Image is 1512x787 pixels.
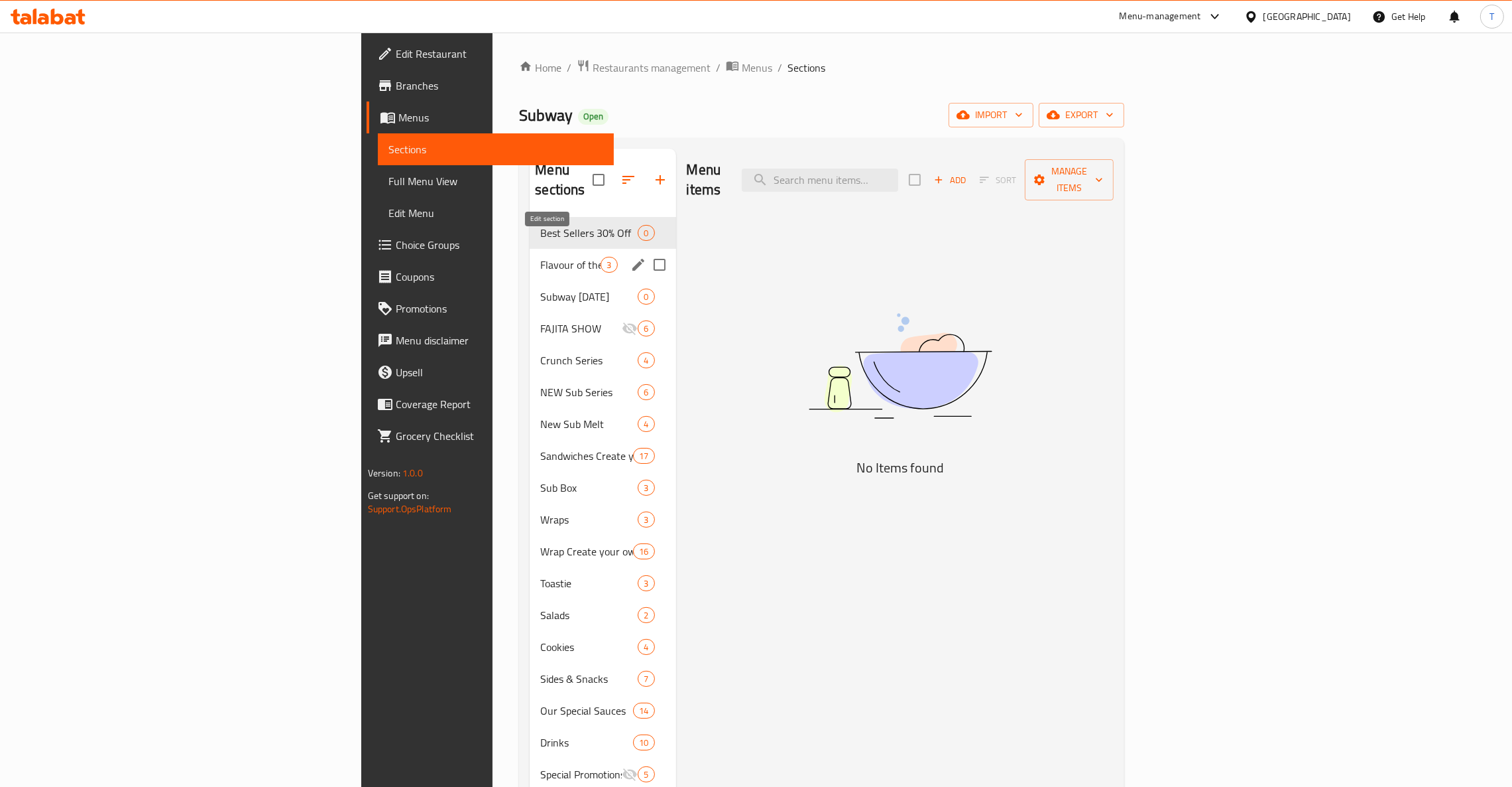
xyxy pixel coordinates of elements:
span: Edit Restaurant [396,46,603,62]
span: 17 [634,450,654,463]
span: 0 [638,227,654,240]
span: 4 [638,641,654,654]
span: 1.0.0 [402,465,423,482]
span: Subway [DATE] [540,289,638,305]
span: 6 [638,386,654,399]
a: Menus [367,102,614,133]
div: items [633,543,654,559]
div: Sandwiches Create your own17 [530,440,675,472]
div: items [638,480,654,496]
span: 7 [638,673,654,685]
div: Sandwiches Create your own [540,448,633,464]
div: Crunch Series [540,352,638,368]
span: Drinks [540,735,633,751]
a: Coverage Report [367,388,614,420]
span: 3 [601,259,616,271]
div: Cookies4 [530,631,675,663]
span: Toastie [540,575,638,591]
div: NEW Sub Series6 [530,376,675,408]
span: Wraps [540,512,638,528]
img: dish.svg [734,278,1066,454]
span: 0 [638,291,654,303]
span: New Sub Melt [540,416,638,432]
button: Add [929,170,971,190]
span: Branches [396,78,603,94]
span: Wrap Create your own [540,543,633,559]
span: Add item [929,170,971,190]
span: NEW Sub Series [540,384,638,400]
div: items [633,703,654,719]
div: Crunch Series4 [530,344,675,376]
div: items [633,735,654,751]
span: 14 [634,705,654,717]
span: Full Menu View [388,173,603,189]
span: Our Special Sauces [540,703,633,719]
div: items [638,352,654,368]
span: Select section first [971,170,1025,190]
h5: No Items found [734,457,1066,478]
span: Sort sections [612,164,644,196]
span: Menus [742,60,772,76]
div: Menu-management [1120,9,1201,25]
button: Manage items [1025,159,1114,200]
div: Subway Ramadan [540,289,638,305]
span: 3 [638,514,654,526]
div: items [633,448,654,464]
a: Upsell [367,356,614,388]
span: 10 [634,737,654,749]
div: New Sub Melt4 [530,408,675,440]
span: Menus [398,109,603,125]
span: Grocery Checklist [396,428,603,444]
span: Sections [388,141,603,157]
span: export [1049,107,1114,123]
span: Sections [787,60,825,76]
a: Support.OpsPlatform [368,500,452,518]
div: Special Promotions [540,766,622,782]
span: Select all sections [585,166,612,194]
div: Wraps3 [530,504,675,536]
div: Sub Box3 [530,472,675,504]
div: items [601,257,617,273]
div: FAJITA SHOW6 [530,313,675,344]
span: 3 [638,577,654,590]
a: Edit Restaurant [367,38,614,70]
div: items [638,575,654,591]
span: T [1489,9,1494,24]
span: Upsell [396,364,603,380]
span: 16 [634,545,654,558]
a: Menu disclaimer [367,324,614,356]
a: Coupons [367,261,614,293]
div: Best Sellers 30% Off [540,225,638,241]
div: Flavour of the World [540,257,601,273]
span: 6 [638,322,654,335]
span: 4 [638,418,654,431]
span: FAJITA SHOW [540,321,622,336]
button: export [1039,103,1124,127]
div: items [638,225,654,241]
div: Wrap Create your own16 [530,536,675,567]
a: Menus [726,59,772,76]
div: items [638,766,654,782]
div: items [638,289,654,305]
a: Sections [378,133,614,165]
a: Restaurants management [577,59,711,76]
span: 5 [638,768,654,781]
svg: Inactive section [622,766,638,782]
div: Sides & Snacks7 [530,663,675,695]
div: items [638,384,654,400]
div: Salads2 [530,599,675,631]
span: Coupons [396,269,603,285]
svg: Inactive section [622,321,638,336]
span: Menu disclaimer [396,332,603,348]
div: Toastie3 [530,567,675,599]
button: import [949,103,1033,127]
div: items [638,416,654,432]
span: Restaurants management [593,60,711,76]
div: items [638,639,654,655]
li: / [778,60,782,76]
div: items [638,512,654,528]
span: Cookies [540,639,638,655]
div: Our Special Sauces14 [530,695,675,727]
